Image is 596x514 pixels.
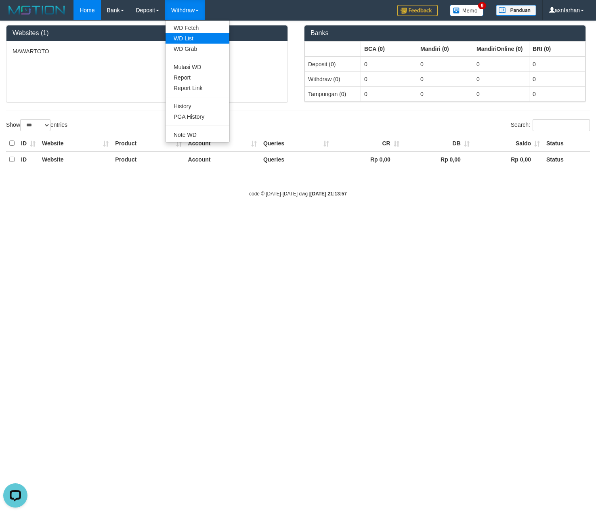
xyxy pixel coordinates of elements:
[403,136,473,151] th: DB
[361,41,417,57] th: Group: activate to sort column ascending
[13,29,281,37] h3: Websites (1)
[533,119,590,131] input: Search:
[39,136,112,151] th: Website
[39,151,112,167] th: Website
[543,151,590,167] th: Status
[529,86,586,101] td: 0
[166,130,229,140] a: Note WD
[496,5,536,16] img: panduan.png
[166,33,229,44] a: WD List
[529,41,586,57] th: Group: activate to sort column ascending
[260,136,332,151] th: Queries
[20,119,50,131] select: Showentries
[403,151,473,167] th: Rp 0,00
[166,101,229,111] a: History
[473,86,529,101] td: 0
[417,86,473,101] td: 0
[529,71,586,86] td: 0
[112,151,185,167] th: Product
[305,57,361,72] td: Deposit (0)
[478,2,487,9] span: 9
[311,191,347,197] strong: [DATE] 21:13:57
[417,41,473,57] th: Group: activate to sort column ascending
[332,151,403,167] th: Rp 0,00
[417,71,473,86] td: 0
[18,136,39,151] th: ID
[166,111,229,122] a: PGA History
[166,44,229,54] a: WD Grab
[543,136,590,151] th: Status
[6,4,67,16] img: MOTION_logo.png
[332,136,403,151] th: CR
[13,47,281,55] p: MAWARTOTO
[166,83,229,93] a: Report Link
[361,86,417,101] td: 0
[166,23,229,33] a: WD Fetch
[166,62,229,72] a: Mutasi WD
[6,119,67,131] label: Show entries
[473,57,529,72] td: 0
[511,119,590,131] label: Search:
[473,136,543,151] th: Saldo
[305,41,361,57] th: Group: activate to sort column ascending
[249,191,347,197] small: code © [DATE]-[DATE] dwg |
[18,151,39,167] th: ID
[473,151,543,167] th: Rp 0,00
[450,5,484,16] img: Button%20Memo.svg
[473,41,529,57] th: Group: activate to sort column ascending
[112,136,185,151] th: Product
[397,5,438,16] img: Feedback.jpg
[361,57,417,72] td: 0
[305,86,361,101] td: Tampungan (0)
[529,57,586,72] td: 0
[185,136,260,151] th: Account
[305,71,361,86] td: Withdraw (0)
[260,151,332,167] th: Queries
[166,72,229,83] a: Report
[185,151,260,167] th: Account
[3,3,27,27] button: Open LiveChat chat widget
[311,29,579,37] h3: Banks
[361,71,417,86] td: 0
[417,57,473,72] td: 0
[473,71,529,86] td: 0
